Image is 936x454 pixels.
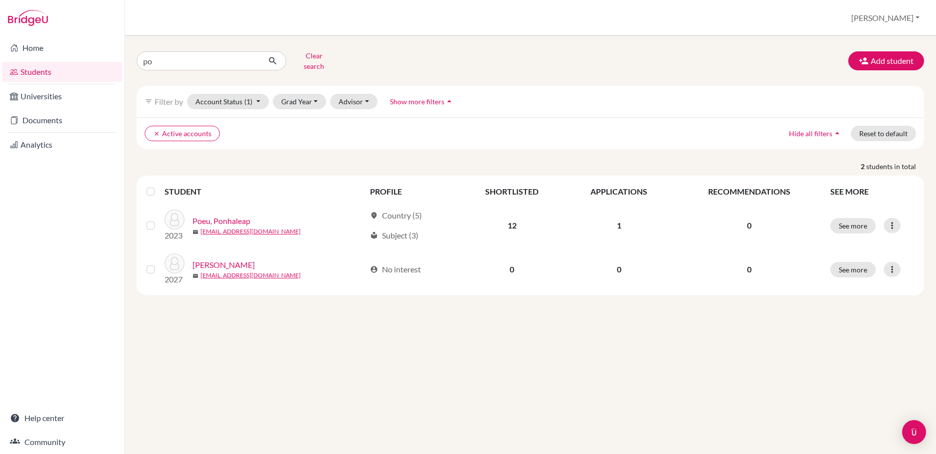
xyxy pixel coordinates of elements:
[564,204,674,247] td: 1
[564,247,674,291] td: 0
[460,247,564,291] td: 0
[192,215,250,227] a: Poeu, Ponhaleap
[370,210,422,222] div: Country (5)
[830,262,876,277] button: See more
[444,96,454,106] i: arrow_drop_up
[674,180,824,204] th: RECOMMENDATIONS
[861,161,866,172] strong: 2
[286,48,342,74] button: Clear search
[2,110,122,130] a: Documents
[273,94,327,109] button: Grad Year
[832,128,842,138] i: arrow_drop_up
[155,97,183,106] span: Filter by
[2,432,122,452] a: Community
[680,263,818,275] p: 0
[460,180,564,204] th: SHORTLISTED
[192,259,255,271] a: [PERSON_NAME]
[2,38,122,58] a: Home
[851,126,916,141] button: Reset to default
[145,97,153,105] i: filter_list
[192,273,198,279] span: mail
[789,129,832,138] span: Hide all filters
[370,265,378,273] span: account_circle
[564,180,674,204] th: APPLICATIONS
[192,229,198,235] span: mail
[848,51,924,70] button: Add student
[2,86,122,106] a: Universities
[2,62,122,82] a: Students
[381,94,463,109] button: Show more filtersarrow_drop_up
[370,212,378,220] span: location_on
[145,126,220,141] button: clearActive accounts
[187,94,269,109] button: Account Status(1)
[244,97,252,106] span: (1)
[153,130,160,137] i: clear
[165,253,185,273] img: Wong, Po Shan
[370,263,421,275] div: No interest
[370,231,378,239] span: local_library
[364,180,460,204] th: PROFILE
[902,420,926,444] div: Open Intercom Messenger
[780,126,851,141] button: Hide all filtersarrow_drop_up
[2,135,122,155] a: Analytics
[830,218,876,233] button: See more
[847,8,924,27] button: [PERSON_NAME]
[165,229,185,241] p: 2023
[200,271,301,280] a: [EMAIL_ADDRESS][DOMAIN_NAME]
[165,273,185,285] p: 2027
[200,227,301,236] a: [EMAIL_ADDRESS][DOMAIN_NAME]
[330,94,377,109] button: Advisor
[680,220,818,231] p: 0
[2,408,122,428] a: Help center
[137,51,260,70] input: Find student by name...
[165,180,364,204] th: STUDENT
[866,161,924,172] span: students in total
[390,97,444,106] span: Show more filters
[824,180,920,204] th: SEE MORE
[8,10,48,26] img: Bridge-U
[370,229,418,241] div: Subject (3)
[165,210,185,229] img: Poeu, Ponhaleap
[460,204,564,247] td: 12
